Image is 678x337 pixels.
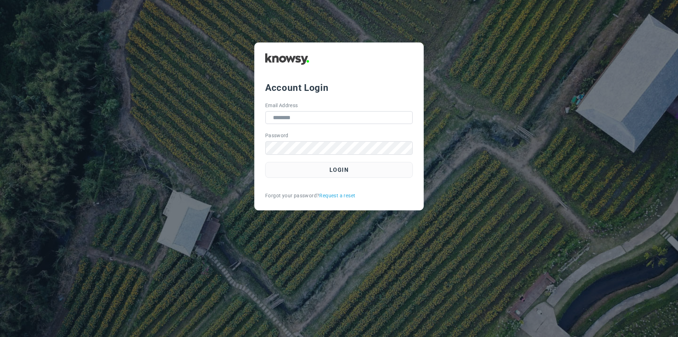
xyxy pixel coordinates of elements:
[319,192,355,199] a: Request a reset
[265,132,289,139] label: Password
[265,81,413,94] div: Account Login
[265,162,413,178] button: Login
[265,192,413,199] div: Forgot your password?
[265,102,298,109] label: Email Address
